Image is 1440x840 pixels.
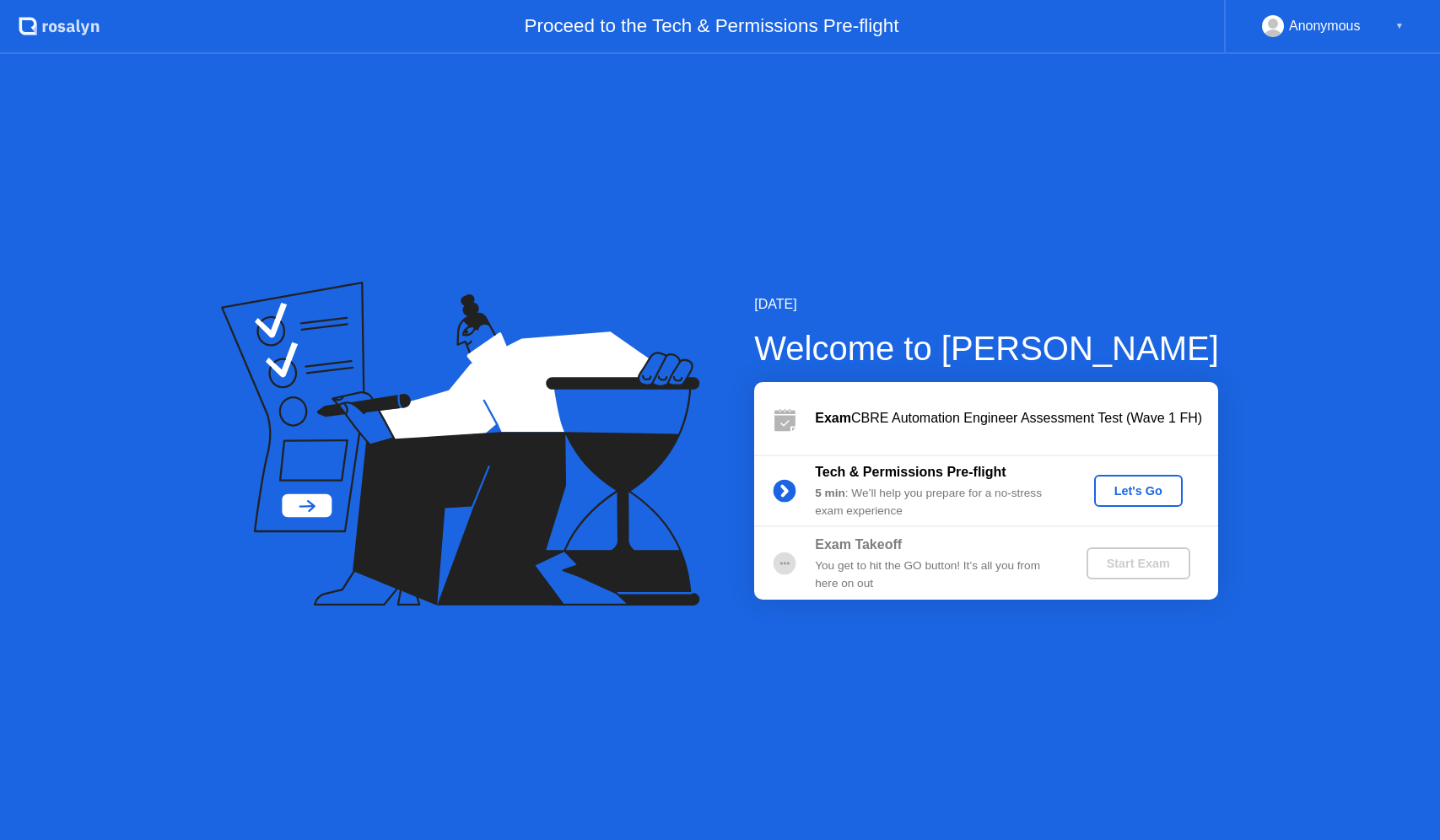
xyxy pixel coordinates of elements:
button: Start Exam [1087,547,1190,579]
button: Let's Go [1094,475,1183,507]
b: Exam [815,411,851,425]
b: Exam Takeoff [815,537,902,552]
div: Start Exam [1093,557,1184,570]
div: Anonymous [1289,15,1361,37]
b: Tech & Permissions Pre-flight [815,465,1006,479]
div: ▼ [1395,15,1404,37]
div: [DATE] [754,294,1219,315]
div: You get to hit the GO button! It’s all you from here on out [815,557,1058,592]
div: : We’ll help you prepare for a no-stress exam experience [815,485,1058,520]
div: Let's Go [1101,484,1176,498]
b: 5 min [815,487,845,499]
div: CBRE Automation Engineer Assessment Test (Wave 1 FH) [815,408,1218,428]
div: Welcome to [PERSON_NAME] [754,323,1219,374]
